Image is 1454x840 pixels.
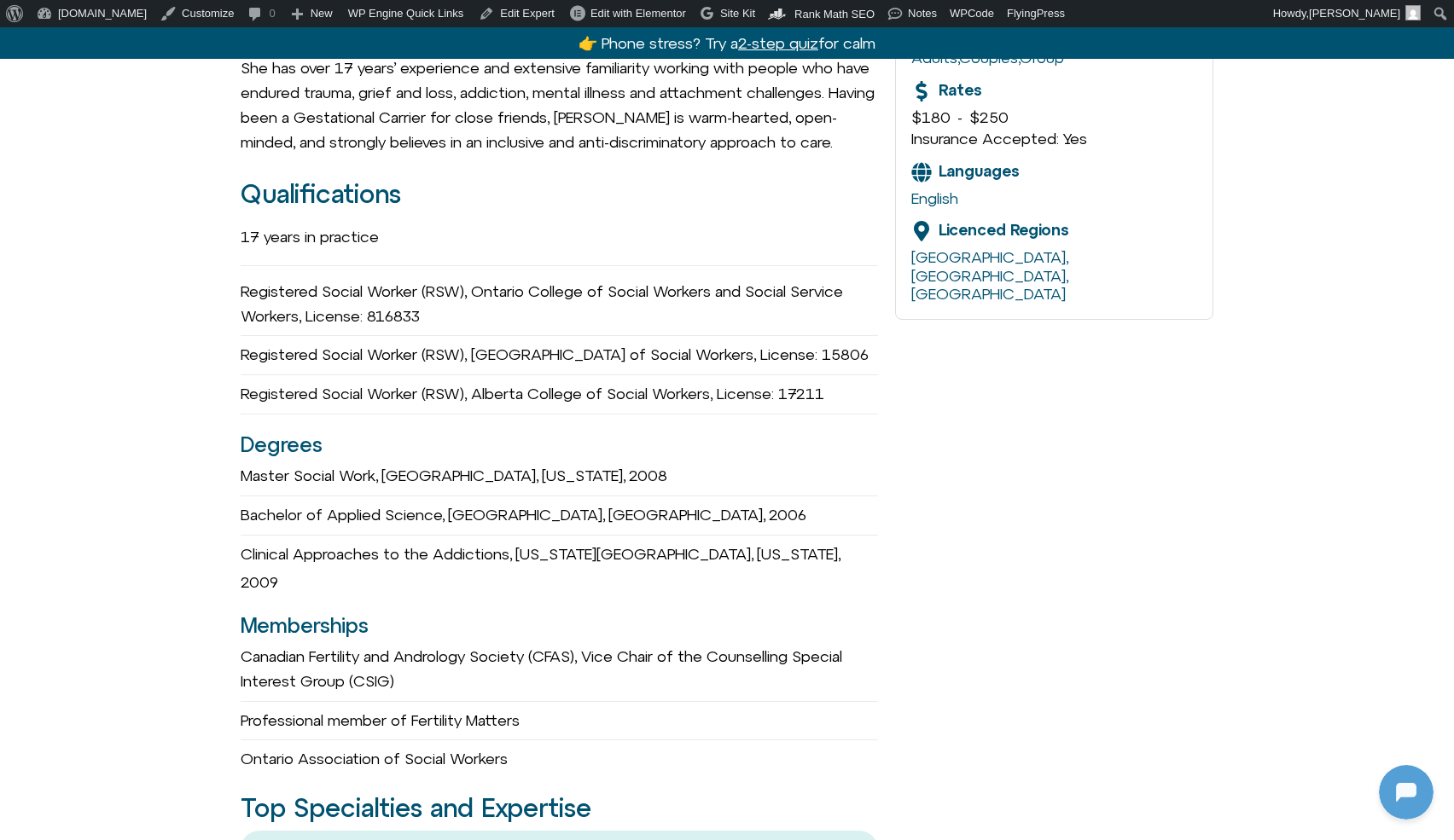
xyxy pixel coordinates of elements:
[241,711,520,729] span: Professional member of Fertility Matters
[292,544,319,571] svg: Voice Input Button
[769,506,806,524] span: 2006
[50,11,262,33] h2: [DOMAIN_NAME]
[911,248,1066,266] a: [GEOGRAPHIC_DATA]
[939,221,1068,239] span: Licenced Regions
[269,8,298,37] svg: Restart Conversation Button
[629,466,667,484] span: 2008
[241,466,378,484] span: Master Social Work,
[241,428,878,461] h3: Degrees
[542,466,625,484] span: [US_STATE],
[515,545,753,563] span: [US_STATE][GEOGRAPHIC_DATA],
[241,609,878,641] h3: Memberships
[911,189,958,207] a: English
[241,375,878,414] div: Registered Social Worker (RSW), Alberta College of Social Workers, License: 17211
[911,108,951,126] span: $180
[911,248,1068,303] span: , ,
[241,750,508,768] span: Ontario Association of Social Workers
[241,573,278,591] span: 2009
[241,228,379,246] span: 17 years in practice
[4,4,337,40] button: Expand Header Button
[969,108,1009,126] span: $250
[4,148,28,172] img: N5FCcHC.png
[911,130,1087,148] span: Insurance Accepted: Yes
[939,162,1019,180] span: Languages
[794,8,875,20] span: Rank Math SEO
[579,34,875,52] a: 👉 Phone stress? Try a2-step quizfor calm
[911,285,1066,303] a: [GEOGRAPHIC_DATA]
[29,549,265,566] textarea: Message Input
[381,466,538,484] span: [GEOGRAPHIC_DATA],
[241,180,878,208] h2: Qualifications
[241,56,878,154] p: She has over 17 years’ experience and extensive familiarity working with people who have endured ...
[939,81,981,99] span: Rates
[312,486,323,507] p: hi
[911,267,1066,285] a: [GEOGRAPHIC_DATA]
[757,545,840,563] span: [US_STATE],
[241,794,878,822] h2: Top Specialties and Expertise
[15,9,43,36] img: N5FCcHC.png
[720,7,755,20] span: Site Kit
[241,647,842,690] span: Canadian Fertility and Andrology Society (CFAS), Vice Chair of the Counselling Special Interest G...
[1309,7,1400,20] span: [PERSON_NAME]
[241,545,512,563] span: Clinical Approaches to the Addictions,
[49,194,305,297] p: Makes sense — you want clarity. When do you reach for your phone most [DATE]? Choose one: 1) Morn...
[241,336,878,375] div: Registered Social Worker (RSW), [GEOGRAPHIC_DATA] of Social Workers, License: 15806
[590,7,686,20] span: Edit with Elementor
[4,280,28,304] img: N5FCcHC.png
[4,391,28,414] img: N5FCcHC.png
[148,443,194,464] p: [DATE]
[957,108,963,126] span: -
[148,41,194,61] p: [DATE]
[738,34,818,52] u: 2-step quiz
[49,84,305,165] p: Good to see you. Phone focus time. Which moment [DATE] grabs your phone the most? Choose one: 1) ...
[241,506,445,524] span: Bachelor of Applied Science,
[448,506,605,524] span: [GEOGRAPHIC_DATA],
[608,506,765,524] span: [GEOGRAPHIC_DATA],
[49,326,305,408] p: Looks like you stepped away—no worries. Message me when you're ready. What feels like a good next...
[241,273,878,337] div: Registered Social Worker (RSW), Ontario College of Social Workers and Social Service Workers, Lic...
[298,8,327,37] svg: Close Chatbot Button
[1379,765,1434,820] iframe: Botpress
